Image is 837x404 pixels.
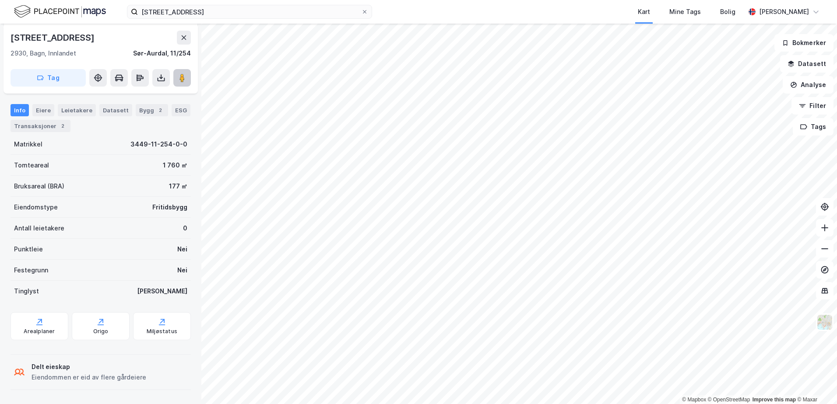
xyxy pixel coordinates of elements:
button: Tag [11,69,86,87]
div: Nei [177,244,187,254]
div: Bruksareal (BRA) [14,181,64,192]
div: Info [11,104,29,116]
div: Fritidsbygg [152,202,187,212]
div: 2 [58,122,67,130]
div: [STREET_ADDRESS] [11,31,96,45]
div: 2 [156,106,165,115]
button: Datasett [780,55,833,73]
div: Kart [638,7,650,17]
a: Improve this map [753,397,796,403]
div: Leietakere [58,104,96,116]
div: Punktleie [14,244,43,254]
div: Datasett [99,104,132,116]
div: Festegrunn [14,265,48,275]
div: [PERSON_NAME] [759,7,809,17]
div: Eiere [32,104,54,116]
button: Analyse [783,76,833,94]
div: Kontrollprogram for chat [793,362,837,404]
a: Mapbox [682,397,706,403]
div: Antall leietakere [14,223,64,233]
div: 2930, Bagn, Innlandet [11,48,76,59]
div: Bolig [720,7,735,17]
div: Eiendomstype [14,202,58,212]
div: 177 ㎡ [169,181,187,192]
div: Arealplaner [24,328,55,335]
input: Søk på adresse, matrikkel, gårdeiere, leietakere eller personer [138,5,361,18]
div: 1 760 ㎡ [163,160,187,171]
div: Tinglyst [14,286,39,296]
div: Eiendommen er eid av flere gårdeiere [32,372,146,383]
div: Sør-Aurdal, 11/254 [133,48,191,59]
div: Bygg [136,104,168,116]
div: Nei [177,265,187,275]
div: Transaksjoner [11,120,70,132]
div: ESG [172,104,190,116]
img: logo.f888ab2527a4732fd821a326f86c7f29.svg [14,4,106,19]
div: 3449-11-254-0-0 [130,139,187,150]
button: Tags [793,118,833,136]
button: Bokmerker [774,34,833,52]
div: Origo [93,328,109,335]
div: Miljøstatus [147,328,177,335]
div: 0 [183,223,187,233]
img: Z [816,314,833,331]
div: Mine Tags [669,7,701,17]
iframe: Chat Widget [793,362,837,404]
button: Filter [791,97,833,115]
div: Delt eieskap [32,362,146,372]
div: Tomteareal [14,160,49,171]
a: OpenStreetMap [708,397,750,403]
div: [PERSON_NAME] [137,286,187,296]
div: Matrikkel [14,139,42,150]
